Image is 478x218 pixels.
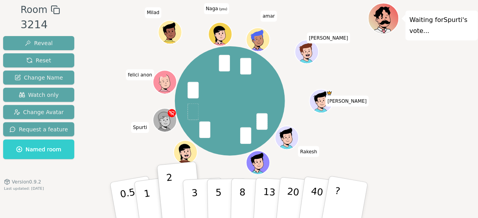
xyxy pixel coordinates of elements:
span: Request a feature [9,125,68,133]
span: Click to change your name [131,122,149,133]
button: Named room [3,140,74,159]
button: Click to change your avatar [209,23,231,45]
button: Change Avatar [3,105,74,119]
span: Chris is the host [327,90,333,96]
span: (you) [218,7,228,11]
span: Click to change your name [204,3,230,14]
span: Last updated: [DATE] [4,186,44,191]
span: Reset [26,56,51,64]
span: Click to change your name [307,32,350,43]
span: Click to change your name [261,11,277,22]
div: 3214 [20,17,60,33]
span: Change Avatar [14,108,64,116]
button: Version0.9.2 [4,179,41,185]
span: Change Name [15,74,63,82]
span: Click to change your name [145,7,162,18]
span: Click to change your name [325,96,369,107]
button: Reset [3,53,74,67]
button: Request a feature [3,122,74,136]
span: Click to change your name [298,146,319,157]
p: 2 [166,172,176,215]
span: Watch only [19,91,59,99]
span: Named room [16,145,61,153]
span: Version 0.9.2 [12,179,41,185]
button: Change Name [3,71,74,85]
button: Watch only [3,88,74,102]
button: Reveal [3,36,74,50]
p: Waiting for Spurti 's vote... [410,15,474,36]
span: Reveal [25,39,53,47]
span: Click to change your name [126,69,154,80]
span: Room [20,3,47,17]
